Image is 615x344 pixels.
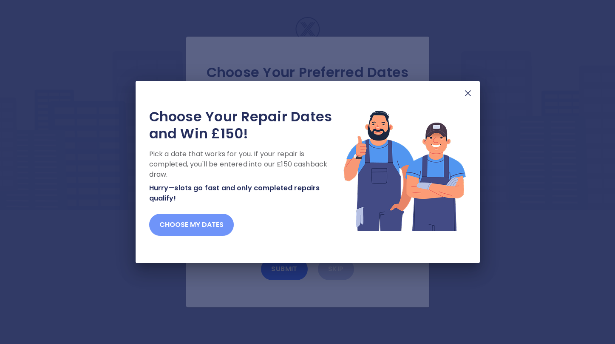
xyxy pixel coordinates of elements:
[149,108,343,142] h2: Choose Your Repair Dates and Win £150!
[343,108,466,232] img: Lottery
[149,214,234,236] button: Choose my dates
[149,149,343,180] p: Pick a date that works for you. If your repair is completed, you'll be entered into our £150 cash...
[463,88,473,98] img: X Mark
[149,183,343,204] p: Hurry—slots go fast and only completed repairs qualify!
